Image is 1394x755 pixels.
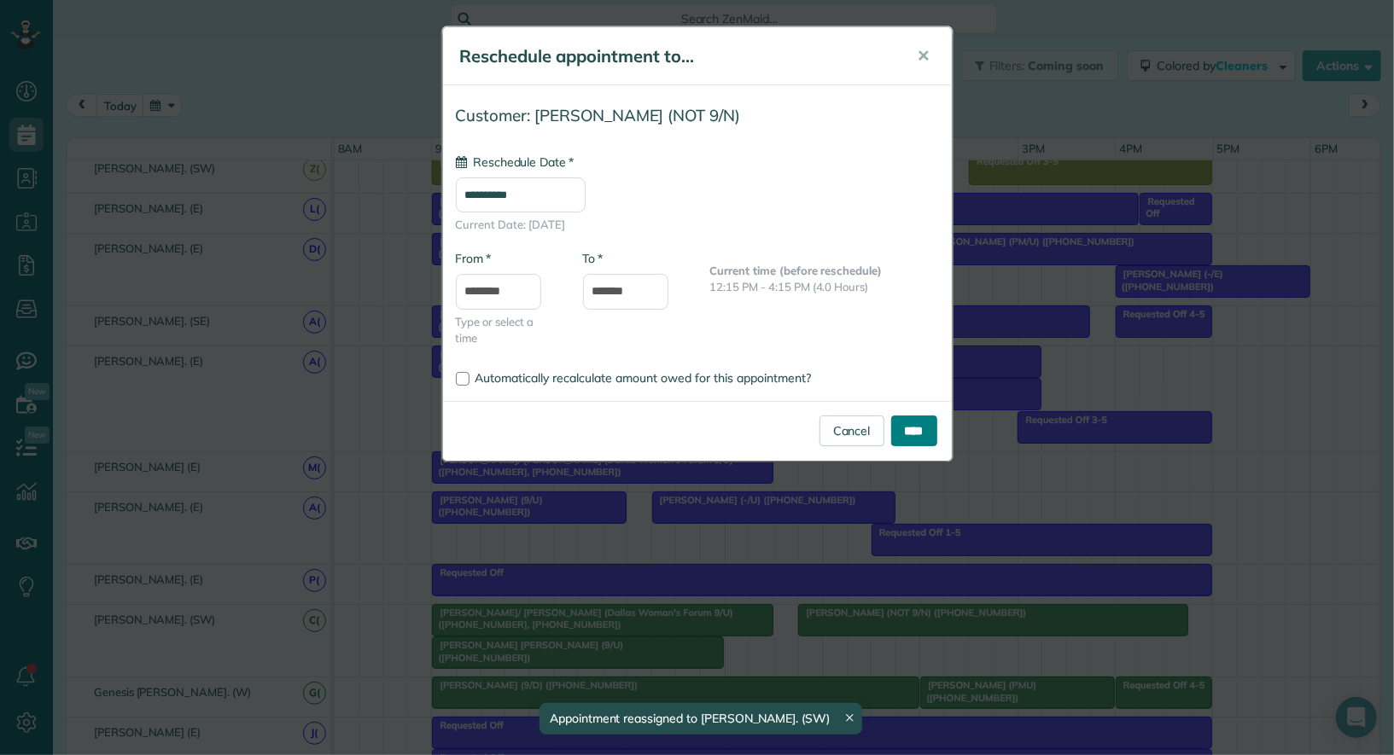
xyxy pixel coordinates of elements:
[583,250,603,267] label: To
[456,314,557,346] span: Type or select a time
[456,154,574,171] label: Reschedule Date
[456,107,939,125] h4: Customer: [PERSON_NAME] (NOT 9/N)
[540,703,862,735] div: Appointment reassigned to [PERSON_NAME]. (SW)
[918,46,930,66] span: ✕
[456,217,939,233] span: Current Date: [DATE]
[456,250,491,267] label: From
[819,415,884,446] a: Cancel
[460,44,894,68] h5: Reschedule appointment to...
[710,264,883,277] b: Current time (before reschedule)
[710,279,939,295] p: 12:15 PM - 4:15 PM (4.0 Hours)
[475,370,812,386] span: Automatically recalculate amount owed for this appointment?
